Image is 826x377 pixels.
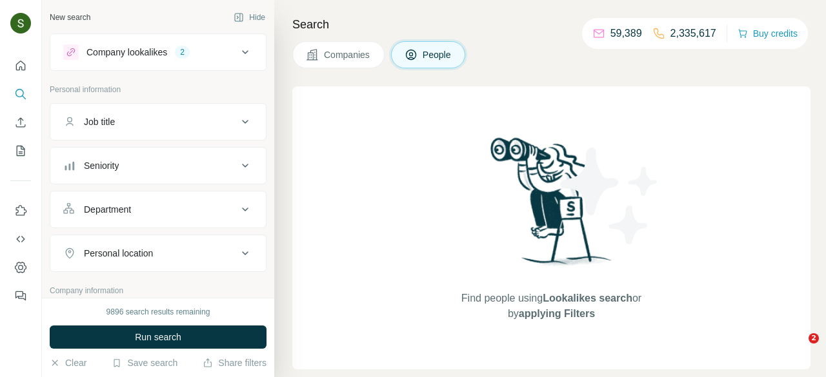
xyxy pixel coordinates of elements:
button: Use Surfe API [10,227,31,251]
h4: Search [292,15,811,34]
div: Company lookalikes [86,46,167,59]
button: Enrich CSV [10,111,31,134]
span: People [423,48,452,61]
button: Buy credits [738,24,798,43]
button: Quick start [10,54,31,77]
button: Share filters [203,356,267,369]
button: Search [10,82,31,106]
button: Hide [225,8,274,27]
img: Surfe Illustration - Woman searching with binoculars [485,134,619,278]
button: Run search [50,325,267,349]
img: Avatar [10,13,31,34]
p: Company information [50,285,267,296]
p: 2,335,617 [670,26,716,41]
span: Run search [135,331,181,343]
img: Surfe Illustration - Stars [552,138,668,254]
button: Use Surfe on LinkedIn [10,199,31,222]
button: My lists [10,139,31,162]
p: Personal information [50,84,267,95]
div: New search [50,12,90,23]
div: Seniority [84,159,119,172]
iframe: Intercom live chat [782,333,813,364]
button: Dashboard [10,256,31,279]
button: Clear [50,356,86,369]
span: Find people using or by [448,291,654,322]
button: Department [50,194,266,225]
span: Companies [324,48,371,61]
button: Job title [50,106,266,137]
button: Feedback [10,284,31,307]
div: 2 [175,46,190,58]
div: 9896 search results remaining [106,306,210,318]
span: 2 [809,333,819,343]
button: Seniority [50,150,266,181]
span: Lookalikes search [543,293,632,304]
div: Department [84,203,131,216]
span: applying Filters [519,308,595,319]
button: Company lookalikes2 [50,37,266,68]
button: Personal location [50,238,266,269]
div: Job title [84,115,115,128]
div: Personal location [84,247,153,260]
button: Save search [112,356,177,369]
p: 59,389 [610,26,642,41]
